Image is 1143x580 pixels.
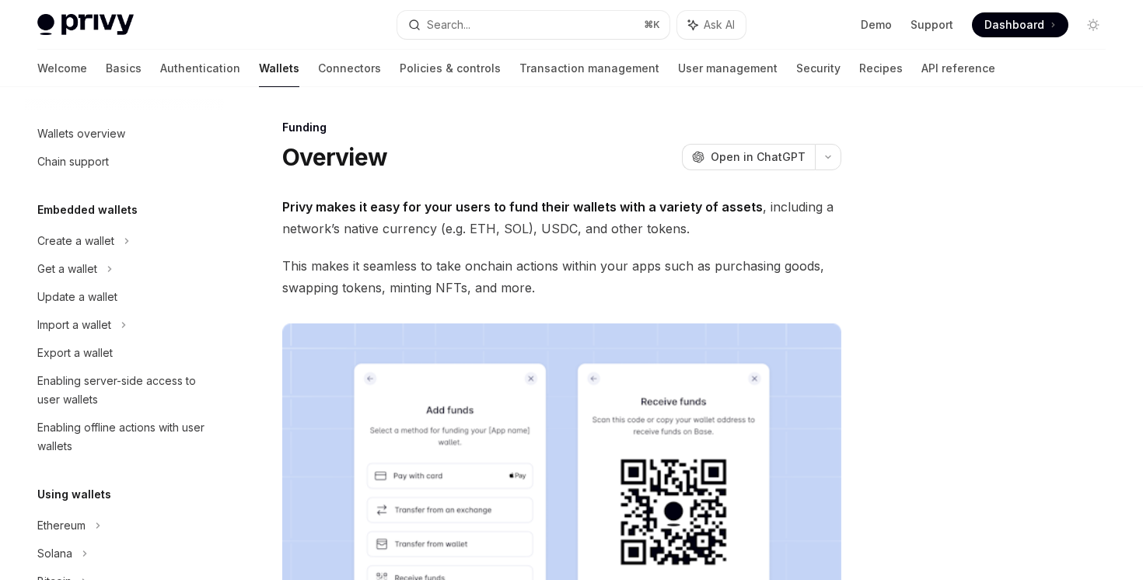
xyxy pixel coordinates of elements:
a: Wallets [259,50,299,87]
a: Security [796,50,841,87]
button: Toggle dark mode [1081,12,1106,37]
a: Connectors [318,50,381,87]
div: Import a wallet [37,316,111,334]
a: Demo [861,17,892,33]
div: Solana [37,544,72,563]
button: Ask AI [677,11,746,39]
div: Funding [282,120,841,135]
div: Ethereum [37,516,86,535]
div: Chain support [37,152,109,171]
a: Chain support [25,148,224,176]
a: Authentication [160,50,240,87]
a: Enabling offline actions with user wallets [25,414,224,460]
div: Enabling offline actions with user wallets [37,418,215,456]
button: Search...⌘K [397,11,669,39]
a: API reference [921,50,995,87]
a: Recipes [859,50,903,87]
a: User management [678,50,778,87]
a: Basics [106,50,142,87]
button: Open in ChatGPT [682,144,815,170]
div: Update a wallet [37,288,117,306]
span: Dashboard [984,17,1044,33]
a: Enabling server-side access to user wallets [25,367,224,414]
div: Search... [427,16,470,34]
a: Policies & controls [400,50,501,87]
span: , including a network’s native currency (e.g. ETH, SOL), USDC, and other tokens. [282,196,841,239]
span: ⌘ K [644,19,660,31]
a: Dashboard [972,12,1068,37]
a: Update a wallet [25,283,224,311]
div: Enabling server-side access to user wallets [37,372,215,409]
div: Get a wallet [37,260,97,278]
img: light logo [37,14,134,36]
h5: Embedded wallets [37,201,138,219]
span: Ask AI [704,17,735,33]
span: Open in ChatGPT [711,149,806,165]
div: Export a wallet [37,344,113,362]
strong: Privy makes it easy for your users to fund their wallets with a variety of assets [282,199,763,215]
h1: Overview [282,143,387,171]
div: Create a wallet [37,232,114,250]
a: Export a wallet [25,339,224,367]
span: This makes it seamless to take onchain actions within your apps such as purchasing goods, swappin... [282,255,841,299]
a: Welcome [37,50,87,87]
div: Wallets overview [37,124,125,143]
a: Wallets overview [25,120,224,148]
a: Transaction management [519,50,659,87]
h5: Using wallets [37,485,111,504]
a: Support [911,17,953,33]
